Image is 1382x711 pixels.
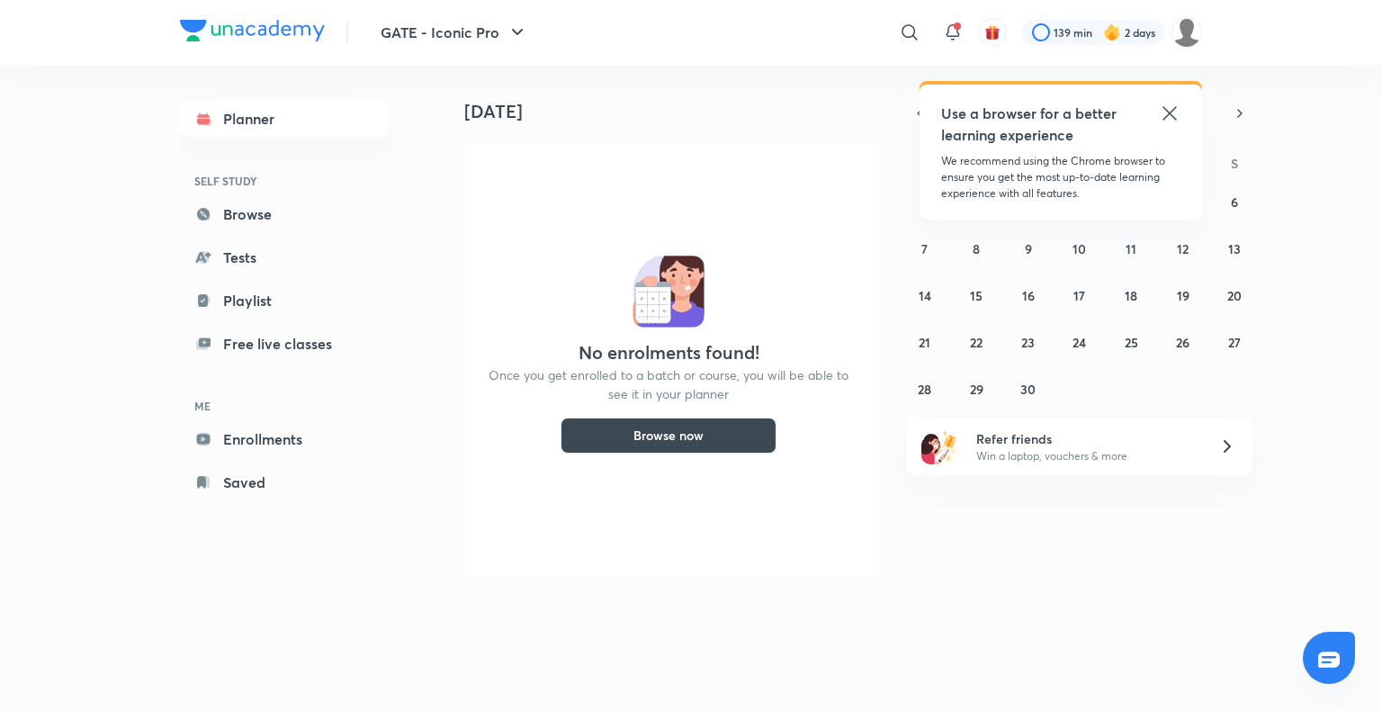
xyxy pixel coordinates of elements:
[1126,240,1136,257] abbr: September 11, 2025
[962,281,991,310] button: September 15, 2025
[1065,234,1094,263] button: September 10, 2025
[464,101,887,122] h4: [DATE]
[486,365,851,403] p: Once you get enrolled to a batch or course, you will be able to see it in your planner
[970,287,983,304] abbr: September 15, 2025
[1231,155,1238,172] abbr: Saturday
[921,240,928,257] abbr: September 7, 2025
[962,374,991,403] button: September 29, 2025
[633,256,704,328] img: No events
[1177,287,1189,304] abbr: September 19, 2025
[973,240,980,257] abbr: September 8, 2025
[1169,234,1198,263] button: September 12, 2025
[1220,234,1249,263] button: September 13, 2025
[1072,334,1086,351] abbr: September 24, 2025
[1073,287,1085,304] abbr: September 17, 2025
[1117,328,1145,356] button: September 25, 2025
[1220,187,1249,216] button: September 6, 2025
[911,328,939,356] button: September 21, 2025
[1117,234,1145,263] button: September 11, 2025
[1020,381,1036,398] abbr: September 30, 2025
[180,464,389,500] a: Saved
[1220,281,1249,310] button: September 20, 2025
[1169,328,1198,356] button: September 26, 2025
[1176,334,1189,351] abbr: September 26, 2025
[976,448,1198,464] p: Win a laptop, vouchers & more
[918,381,931,398] abbr: September 28, 2025
[180,326,389,362] a: Free live classes
[911,234,939,263] button: September 7, 2025
[978,18,1007,47] button: avatar
[180,166,389,196] h6: SELF STUDY
[1228,334,1241,351] abbr: September 27, 2025
[911,281,939,310] button: September 14, 2025
[180,101,389,137] a: Planner
[1125,334,1138,351] abbr: September 25, 2025
[1065,281,1094,310] button: September 17, 2025
[1014,234,1043,263] button: September 9, 2025
[919,287,931,304] abbr: September 14, 2025
[1177,240,1189,257] abbr: September 12, 2025
[1072,240,1086,257] abbr: September 10, 2025
[1171,17,1202,48] img: Deepika S S
[962,234,991,263] button: September 8, 2025
[919,334,930,351] abbr: September 21, 2025
[976,429,1198,448] h6: Refer friends
[1103,23,1121,41] img: streak
[180,283,389,319] a: Playlist
[180,391,389,421] h6: ME
[911,374,939,403] button: September 28, 2025
[984,24,1001,40] img: avatar
[962,328,991,356] button: September 22, 2025
[180,421,389,457] a: Enrollments
[579,342,759,364] h4: No enrolments found!
[180,20,325,46] a: Company Logo
[1022,287,1035,304] abbr: September 16, 2025
[1231,193,1238,211] abbr: September 6, 2025
[941,153,1180,202] p: We recommend using the Chrome browser to ensure you get the most up-to-date learning experience w...
[1125,287,1137,304] abbr: September 18, 2025
[1117,281,1145,310] button: September 18, 2025
[1227,287,1242,304] abbr: September 20, 2025
[941,103,1120,146] h5: Use a browser for a better learning experience
[970,334,983,351] abbr: September 22, 2025
[1065,328,1094,356] button: September 24, 2025
[1169,281,1198,310] button: September 19, 2025
[1220,328,1249,356] button: September 27, 2025
[1014,281,1043,310] button: September 16, 2025
[180,239,389,275] a: Tests
[1021,334,1035,351] abbr: September 23, 2025
[1025,240,1032,257] abbr: September 9, 2025
[180,196,389,232] a: Browse
[1014,374,1043,403] button: September 30, 2025
[1228,240,1241,257] abbr: September 13, 2025
[921,428,957,464] img: referral
[970,381,983,398] abbr: September 29, 2025
[561,418,776,454] button: Browse now
[1014,328,1043,356] button: September 23, 2025
[370,14,539,50] button: GATE - Iconic Pro
[180,20,325,41] img: Company Logo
